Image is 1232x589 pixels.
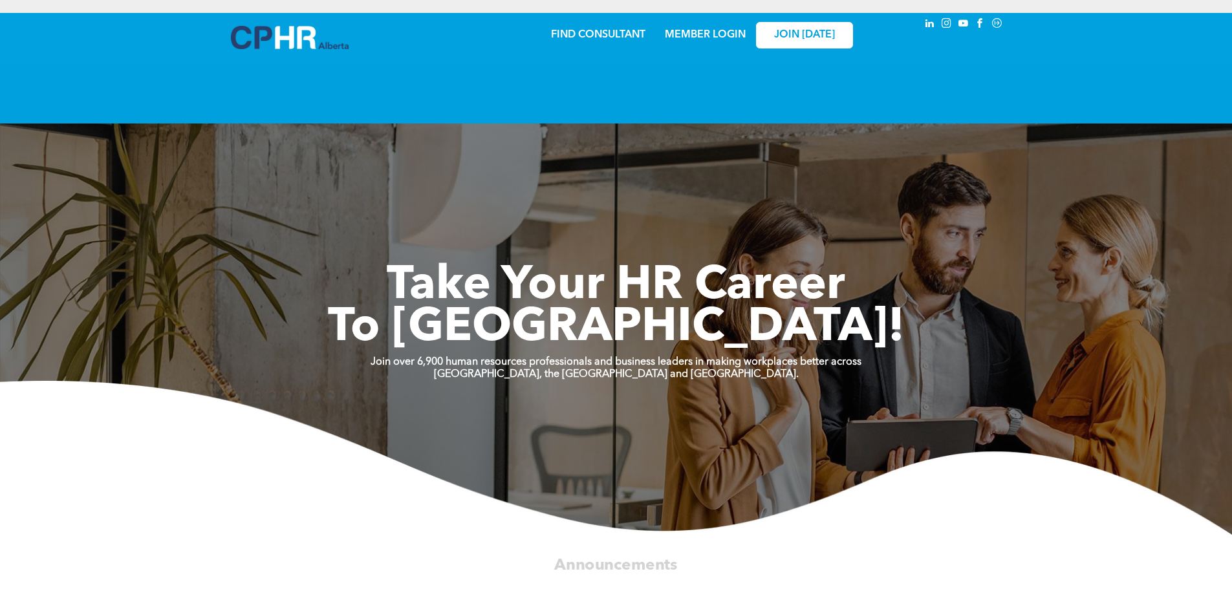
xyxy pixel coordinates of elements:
span: Announcements [554,557,677,573]
a: JOIN [DATE] [756,22,853,48]
img: A blue and white logo for cp alberta [231,26,349,49]
span: To [GEOGRAPHIC_DATA]! [328,305,905,352]
a: FIND CONSULTANT [551,30,645,40]
strong: Join over 6,900 human resources professionals and business leaders in making workplaces better ac... [371,357,861,367]
a: MEMBER LOGIN [665,30,746,40]
a: Social network [990,16,1004,34]
a: facebook [973,16,988,34]
a: linkedin [923,16,937,34]
a: instagram [940,16,954,34]
strong: [GEOGRAPHIC_DATA], the [GEOGRAPHIC_DATA] and [GEOGRAPHIC_DATA]. [434,369,799,380]
span: JOIN [DATE] [774,29,835,41]
a: youtube [956,16,971,34]
span: Take Your HR Career [387,263,845,310]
